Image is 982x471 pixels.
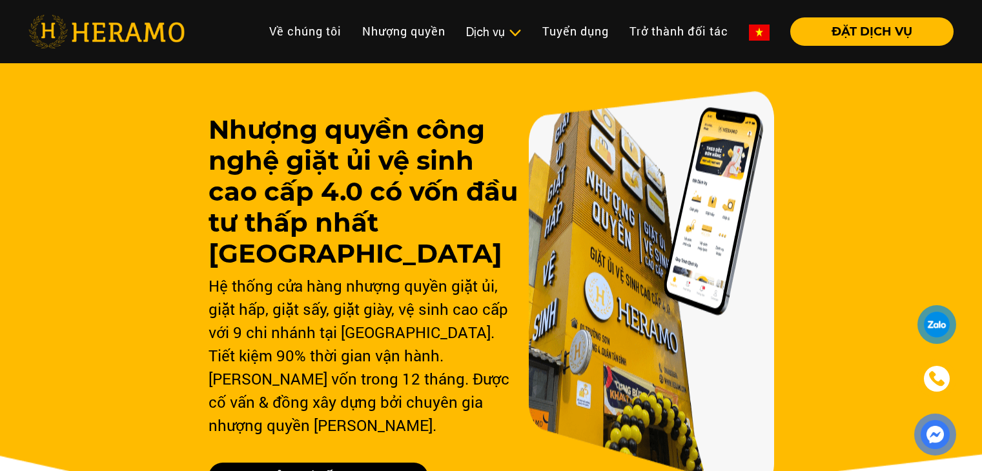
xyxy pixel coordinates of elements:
[919,361,955,397] a: phone-icon
[790,17,954,46] button: ĐẶT DỊCH VỤ
[619,17,739,45] a: Trở thành đối tác
[28,15,185,48] img: heramo-logo.png
[466,23,522,41] div: Dịch vụ
[352,17,456,45] a: Nhượng quyền
[508,26,522,39] img: subToggleIcon
[749,25,770,41] img: vn-flag.png
[532,17,619,45] a: Tuyển dụng
[927,369,946,388] img: phone-icon
[780,26,954,37] a: ĐẶT DỊCH VỤ
[209,114,518,269] h3: Nhượng quyền công nghệ giặt ủi vệ sinh cao cấp 4.0 có vốn đầu tư thấp nhất [GEOGRAPHIC_DATA]
[209,274,518,437] div: Hệ thống cửa hàng nhượng quyền giặt ủi, giặt hấp, giặt sấy, giặt giày, vệ sinh cao cấp với 9 chi ...
[259,17,352,45] a: Về chúng tôi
